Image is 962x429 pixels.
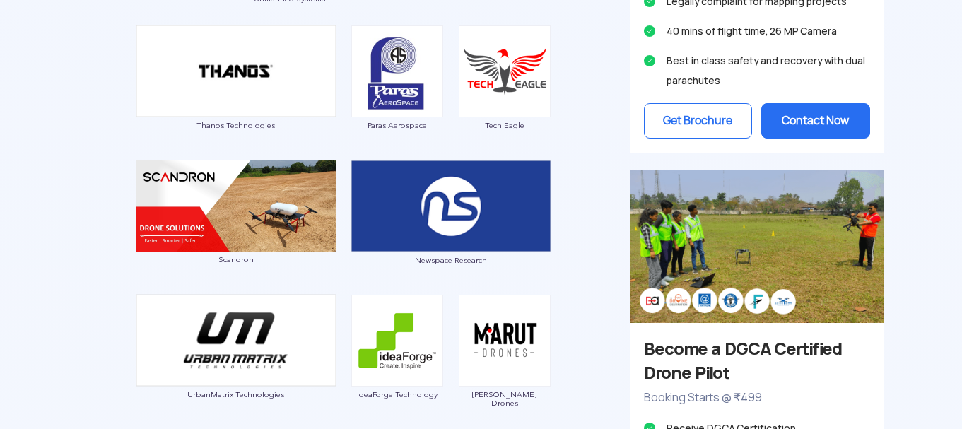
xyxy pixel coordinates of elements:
a: Scandron [136,199,336,264]
img: ic_ideaforge.png [351,295,443,387]
span: Thanos Technologies [136,121,336,129]
img: ic_techeagle.png [459,25,551,117]
img: ic_urbanmatrix_double.png [136,294,336,387]
button: Get Brochure [644,103,753,139]
a: Paras Aerospace [351,64,444,129]
span: Tech Eagle [458,121,551,129]
button: Contact Now [761,103,870,139]
h3: Become a DGCA Certified Drone Pilot [644,337,870,385]
a: UrbanMatrix Technologies [136,334,336,399]
span: Newspace Research [351,256,551,264]
img: ic_thanos_double.png [136,25,336,117]
img: bg_sideadtraining.png [630,170,884,322]
span: Scandron [136,255,336,264]
a: Thanos Technologies [136,64,336,130]
span: [PERSON_NAME] Drones [458,390,551,407]
img: img_scandron_double.png [136,160,336,252]
img: ic_newspace_double.png [351,160,551,252]
a: Tech Eagle [458,64,551,129]
a: IdeaForge Technology [351,334,444,399]
p: Booking Starts @ ₹499 [644,389,870,407]
img: ic_marutdrones.png [459,295,551,387]
li: 40 mins of flight time, 26 MP Camera [644,21,870,41]
img: ic_paras.png [351,25,443,117]
span: UrbanMatrix Technologies [136,390,336,399]
a: Newspace Research [351,199,551,264]
span: IdeaForge Technology [351,390,444,399]
li: Best in class safety and recovery with dual parachutes [644,51,870,90]
span: Paras Aerospace [351,121,444,129]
